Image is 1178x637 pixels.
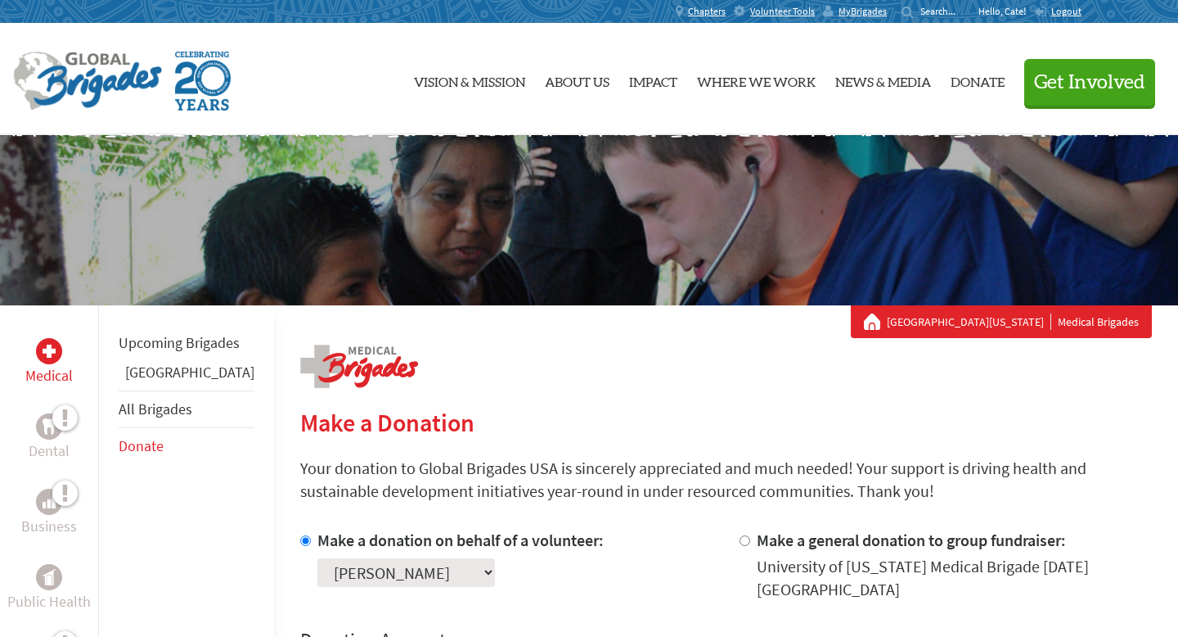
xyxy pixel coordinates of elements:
a: Public HealthPublic Health [7,564,91,613]
div: Business [36,489,62,515]
p: Your donation to Global Brigades USA is sincerely appreciated and much needed! Your support is dr... [300,457,1152,503]
a: Donate [119,436,164,455]
li: Upcoming Brigades [119,325,254,361]
a: Where We Work [697,37,816,122]
p: Hello, Cate! [978,5,1034,18]
p: Business [21,515,77,538]
a: About Us [545,37,609,122]
img: Medical [43,345,56,358]
img: logo-medical.png [300,345,418,388]
div: Medical [36,338,62,364]
a: MedicalMedical [25,338,73,387]
img: Global Brigades Celebrating 20 Years [175,52,231,111]
div: Public Health [36,564,62,590]
a: Upcoming Brigades [119,333,240,352]
div: Medical Brigades [864,314,1139,330]
span: Get Involved [1034,73,1145,93]
li: Donate [119,428,254,464]
p: Dental [29,440,70,463]
input: Search... [920,5,967,17]
li: All Brigades [119,391,254,428]
span: MyBrigades [839,5,887,18]
button: Get Involved [1024,59,1155,106]
p: Public Health [7,590,91,613]
a: DentalDental [29,413,70,463]
img: Global Brigades Logo [13,52,162,111]
div: University of [US_STATE] Medical Brigade [DATE] [GEOGRAPHIC_DATA] [757,555,1153,601]
a: Impact [629,37,677,122]
span: Chapters [688,5,726,18]
a: [GEOGRAPHIC_DATA][US_STATE] [887,314,1051,330]
label: Make a donation on behalf of a volunteer: [317,530,604,550]
img: Public Health [43,569,56,585]
a: Donate [951,37,1005,122]
a: Vision & Mission [414,37,525,122]
li: Guatemala [119,361,254,391]
a: [GEOGRAPHIC_DATA] [125,363,254,382]
span: Logout [1051,5,1081,17]
div: Dental [36,413,62,440]
a: BusinessBusiness [21,489,77,538]
a: All Brigades [119,400,192,418]
p: Medical [25,364,73,387]
a: News & Media [835,37,931,122]
label: Make a general donation to group fundraiser: [757,530,1066,550]
a: Logout [1034,5,1081,18]
span: Volunteer Tools [750,5,815,18]
img: Dental [43,418,56,434]
h2: Make a Donation [300,408,1152,437]
img: Business [43,495,56,508]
